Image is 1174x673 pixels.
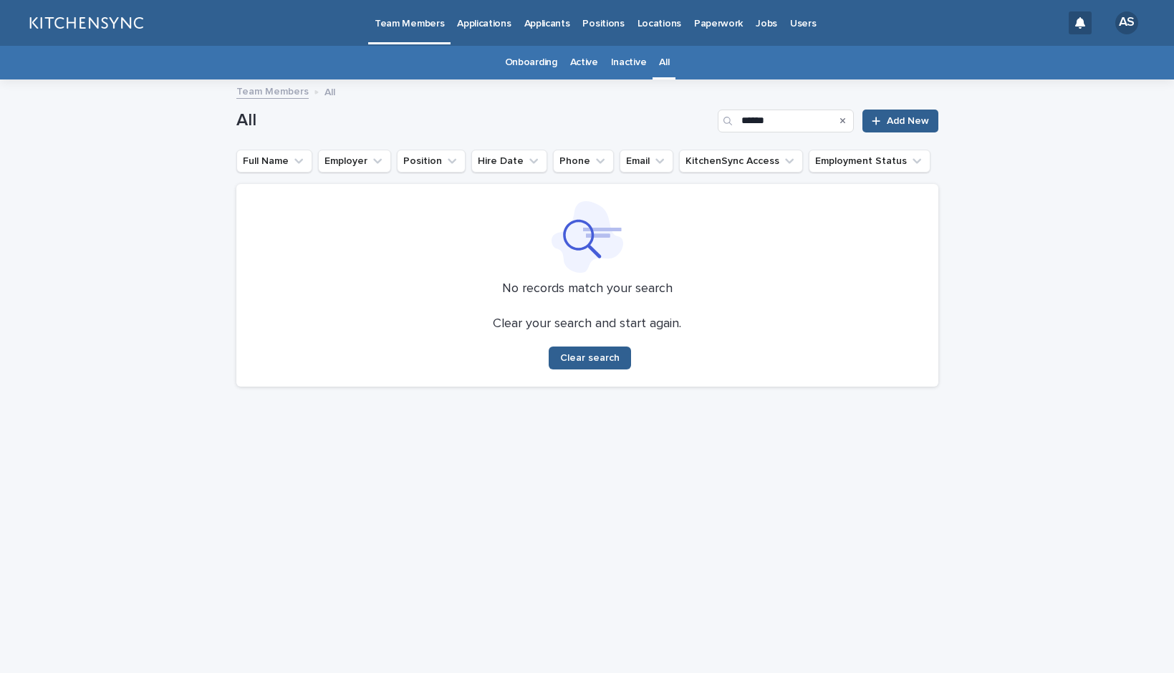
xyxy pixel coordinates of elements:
p: No records match your search [254,281,921,297]
img: lGNCzQTxQVKGkIr0XjOy [29,9,143,37]
a: Active [570,46,598,79]
button: Employment Status [809,150,930,173]
button: Phone [553,150,614,173]
button: Email [620,150,673,173]
span: Add New [887,116,929,126]
span: Clear search [560,353,620,363]
input: Search [718,110,854,132]
a: Team Members [236,82,309,99]
a: Onboarding [505,46,557,79]
button: Clear search [549,347,631,369]
p: Clear your search and start again. [493,316,681,332]
h1: All [236,110,713,131]
p: All [324,83,335,99]
button: Employer [318,150,391,173]
div: AS [1115,11,1138,34]
a: Add New [862,110,938,132]
button: Hire Date [471,150,547,173]
a: Inactive [611,46,647,79]
button: Full Name [236,150,312,173]
button: Position [397,150,466,173]
button: KitchenSync Access [679,150,803,173]
a: All [659,46,669,79]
